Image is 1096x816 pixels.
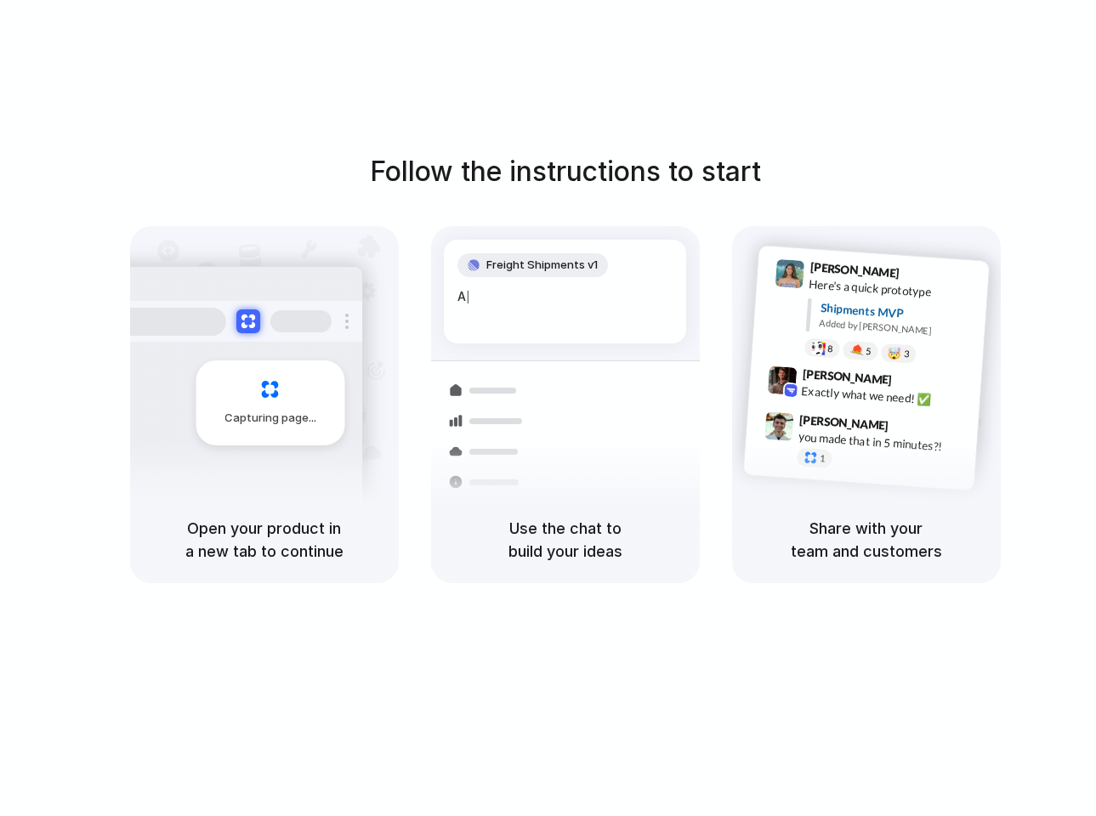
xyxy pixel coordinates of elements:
[466,290,470,303] span: |
[894,418,928,439] span: 9:47 AM
[486,257,598,274] span: Freight Shipments v1
[150,517,378,563] h5: Open your product in a new tab to continue
[224,410,319,427] span: Capturing page
[798,411,889,435] span: [PERSON_NAME]
[826,344,832,354] span: 8
[896,372,931,393] span: 9:42 AM
[808,275,978,304] div: Here's a quick prototype
[887,347,901,360] div: 🤯
[903,349,909,359] span: 3
[802,365,892,389] span: [PERSON_NAME]
[809,258,900,282] span: [PERSON_NAME]
[798,428,968,456] div: you made that in 5 minutes?!
[457,287,673,306] div: A
[451,517,679,563] h5: Use the chat to build your ideas
[865,347,871,356] span: 5
[819,454,825,463] span: 1
[370,151,761,192] h1: Follow the instructions to start
[752,517,980,563] h5: Share with your team and customers
[819,316,975,341] div: Added by [PERSON_NAME]
[820,299,977,327] div: Shipments MVP
[904,266,939,286] span: 9:41 AM
[801,382,971,411] div: Exactly what we need! ✅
